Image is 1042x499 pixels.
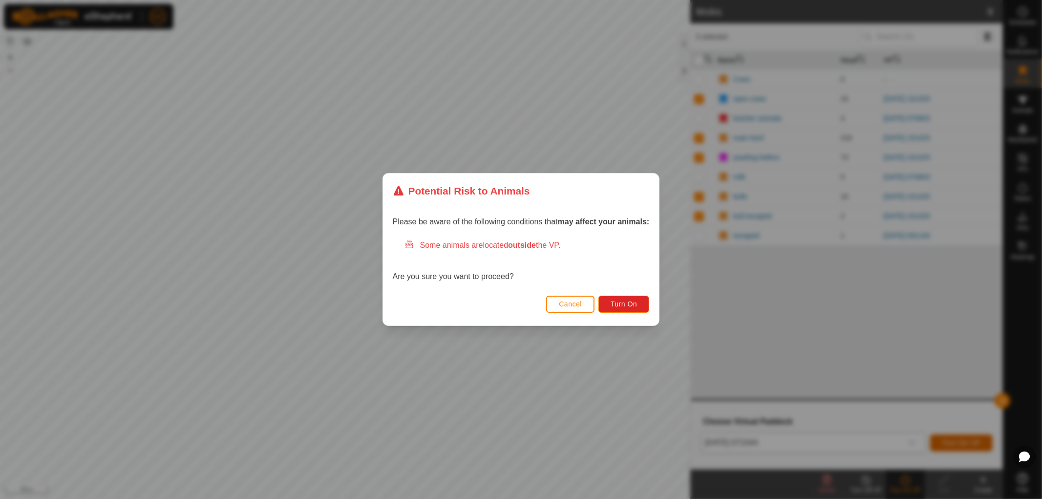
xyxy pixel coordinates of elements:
[508,241,536,249] strong: outside
[483,241,561,249] span: located the VP.
[404,239,650,251] div: Some animals are
[393,183,530,198] div: Potential Risk to Animals
[598,296,649,313] button: Turn On
[393,217,650,226] span: Please be aware of the following conditions that
[393,239,650,282] div: Are you sure you want to proceed?
[559,300,582,308] span: Cancel
[558,217,650,226] strong: may affect your animals:
[546,296,595,313] button: Cancel
[611,300,637,308] span: Turn On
